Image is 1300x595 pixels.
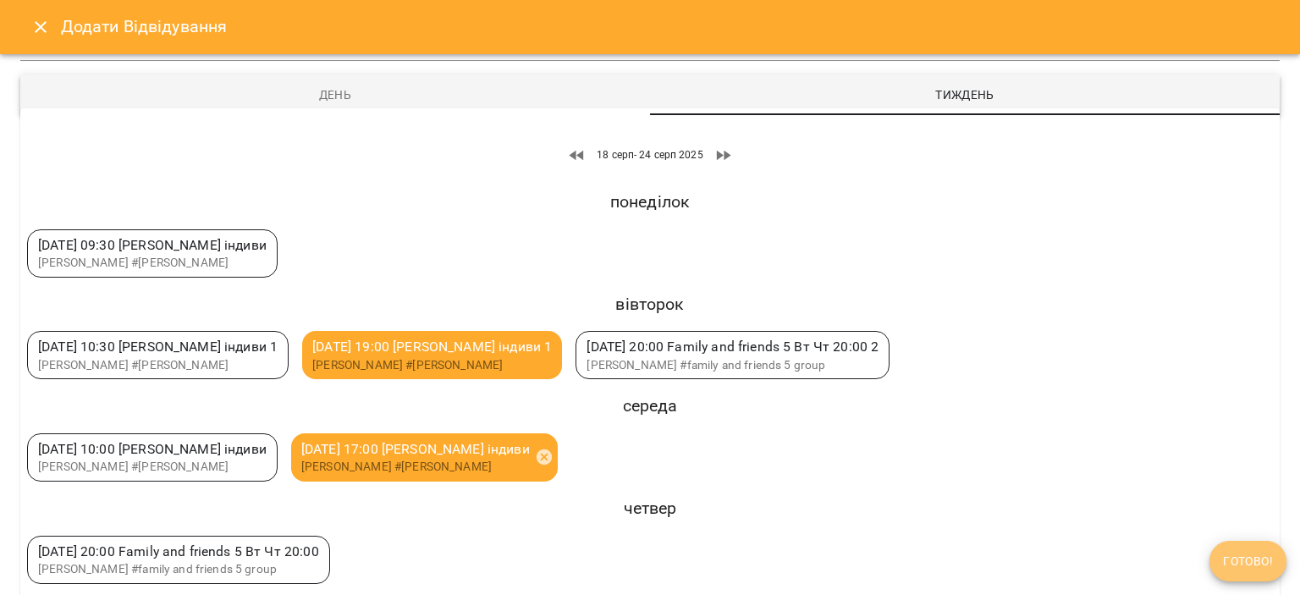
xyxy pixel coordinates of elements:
[270,339,278,355] span: 1
[38,460,129,473] span: [PERSON_NAME]
[38,441,267,457] span: [DATE] 10:00 [PERSON_NAME] індиви
[576,331,890,379] div: [DATE] 20:00 Family and friends 5 Вт Чт 20:00 2[PERSON_NAME] #family and friends 5 group
[587,358,825,372] span: #family and friends 5 group
[27,433,278,482] div: [DATE] 10:00 [PERSON_NAME] індиви [PERSON_NAME] #[PERSON_NAME]
[38,256,129,269] span: [PERSON_NAME]
[20,7,61,47] button: Close
[38,256,229,269] span: #[PERSON_NAME]
[27,229,278,278] div: [DATE] 09:30 [PERSON_NAME] індиви [PERSON_NAME] #[PERSON_NAME]
[312,358,503,372] span: #[PERSON_NAME]
[597,149,702,161] span: 18 серп - 24 серп 2025
[27,536,330,584] div: [DATE] 20:00 Family and friends 5 Вт Чт 20:00 [PERSON_NAME] #family and friends 5 group
[871,339,879,355] span: 2
[38,543,319,559] span: [DATE] 20:00 Family and friends 5 Вт Чт 20:00
[587,358,677,372] span: [PERSON_NAME]
[660,85,1270,105] span: Тиждень
[291,433,558,482] div: [DATE] 17:00 [PERSON_NAME] індиви [PERSON_NAME] #[PERSON_NAME]
[301,441,530,457] span: [DATE] 17:00 [PERSON_NAME] індиви
[544,339,552,355] span: 1
[38,358,129,372] span: [PERSON_NAME]
[38,460,229,473] span: #[PERSON_NAME]
[1223,551,1273,571] span: Готово!
[38,237,267,253] span: [DATE] 09:30 [PERSON_NAME] індиви
[301,460,492,473] span: #[PERSON_NAME]
[38,339,278,355] span: [DATE] 10:30 [PERSON_NAME] індиви
[27,495,1273,521] h6: четвер
[1209,541,1286,581] button: Готово!
[38,562,277,576] span: #family and friends 5 group
[587,339,879,355] span: [DATE] 20:00 Family and friends 5 Вт Чт 20:00
[312,339,552,355] span: [DATE] 19:00 [PERSON_NAME] індиви
[30,85,640,105] span: День
[38,358,229,372] span: #[PERSON_NAME]
[301,460,392,473] span: [PERSON_NAME]
[38,562,129,576] span: [PERSON_NAME]
[27,393,1273,419] h6: середа
[27,291,1273,317] h6: вівторок
[27,189,1273,215] h6: понеділок
[27,331,289,379] div: [DATE] 10:30 [PERSON_NAME] індиви 1[PERSON_NAME] #[PERSON_NAME]
[61,14,228,40] h6: Додати Відвідування
[312,358,403,372] span: [PERSON_NAME]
